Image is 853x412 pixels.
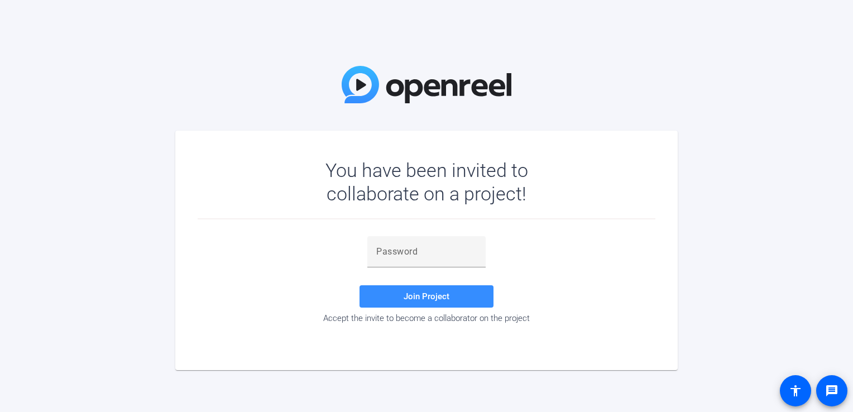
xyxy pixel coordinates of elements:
[789,384,802,397] mat-icon: accessibility
[404,291,449,301] span: Join Project
[342,66,511,103] img: OpenReel Logo
[360,285,493,308] button: Join Project
[376,245,477,258] input: Password
[825,384,838,397] mat-icon: message
[293,159,560,205] div: You have been invited to collaborate on a project!
[198,313,655,323] div: Accept the invite to become a collaborator on the project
